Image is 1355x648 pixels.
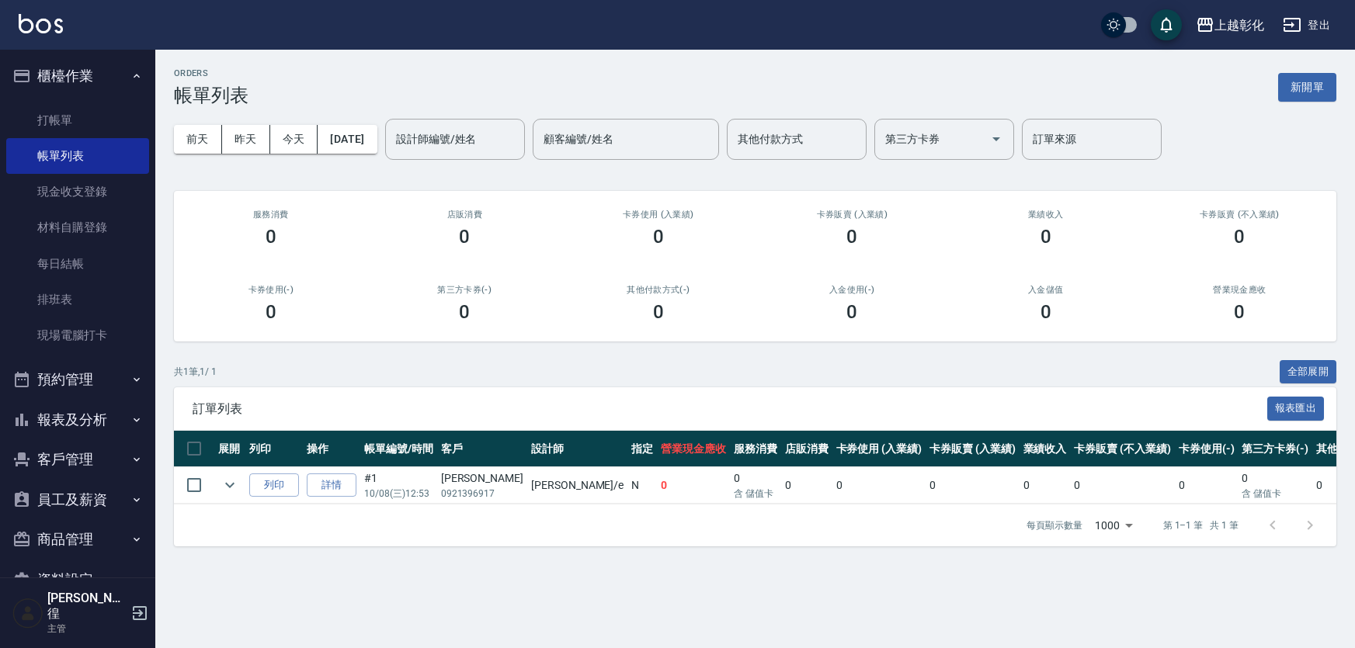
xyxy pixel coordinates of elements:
h2: 其他付款方式(-) [580,285,737,295]
button: 列印 [249,473,299,497]
td: 0 [657,467,730,504]
button: save [1151,9,1182,40]
a: 現場電腦打卡 [6,317,149,353]
img: Person [12,598,43,629]
button: 員工及薪資 [6,480,149,520]
h3: 0 [1041,301,1051,323]
th: 列印 [245,431,303,467]
button: 櫃檯作業 [6,56,149,96]
h3: 服務消費 [193,210,349,220]
h2: 營業現金應收 [1162,285,1319,295]
p: 含 儲值卡 [1242,487,1308,501]
td: [PERSON_NAME] /e [527,467,627,504]
td: N [627,467,657,504]
button: 報表及分析 [6,400,149,440]
th: 客戶 [437,431,527,467]
th: 設計師 [527,431,627,467]
h3: 0 [1234,226,1245,248]
td: 0 [926,467,1020,504]
td: 0 [1070,467,1174,504]
h2: 第三方卡券(-) [387,285,544,295]
p: 共 1 筆, 1 / 1 [174,365,217,379]
button: 全部展開 [1280,360,1337,384]
h3: 0 [266,226,276,248]
h3: 0 [266,301,276,323]
h2: 店販消費 [387,210,544,220]
button: 前天 [174,125,222,154]
th: 卡券使用(-) [1175,431,1239,467]
th: 第三方卡券(-) [1238,431,1312,467]
button: 登出 [1277,11,1336,40]
a: 詳情 [307,473,356,497]
h2: ORDERS [174,68,248,78]
button: [DATE] [318,125,377,154]
button: 今天 [270,125,318,154]
p: 0921396917 [441,487,523,501]
h3: 0 [459,301,470,323]
button: 昨天 [222,125,270,154]
th: 業績收入 [1020,431,1071,467]
td: #1 [360,467,437,504]
th: 操作 [303,431,360,467]
h3: 0 [1234,301,1245,323]
h2: 入金使用(-) [774,285,931,295]
button: expand row [218,473,241,497]
h2: 卡券販賣 (入業績) [774,210,931,220]
h2: 卡券使用 (入業績) [580,210,737,220]
p: 主管 [47,622,127,636]
td: 0 [781,467,832,504]
div: 上越彰化 [1214,16,1264,35]
button: 報表匯出 [1267,397,1325,421]
td: 0 [1175,467,1239,504]
a: 帳單列表 [6,138,149,174]
h5: [PERSON_NAME]徨 [47,591,127,622]
button: 資料設定 [6,560,149,600]
button: 預約管理 [6,359,149,400]
span: 訂單列表 [193,401,1267,417]
button: 商品管理 [6,519,149,560]
td: 0 [730,467,781,504]
button: 客戶管理 [6,439,149,480]
h3: 0 [459,226,470,248]
p: 每頁顯示數量 [1027,518,1082,532]
td: 0 [832,467,926,504]
th: 卡券販賣 (不入業績) [1070,431,1174,467]
p: 第 1–1 筆 共 1 筆 [1163,518,1239,532]
h3: 帳單列表 [174,85,248,106]
td: 0 [1238,467,1312,504]
h2: 卡券販賣 (不入業績) [1162,210,1319,220]
h2: 卡券使用(-) [193,285,349,295]
img: Logo [19,14,63,33]
th: 展開 [214,431,245,467]
a: 材料自購登錄 [6,210,149,245]
a: 新開單 [1278,79,1336,94]
div: [PERSON_NAME] [441,470,523,487]
h3: 0 [846,226,857,248]
a: 報表匯出 [1267,400,1325,415]
a: 每日結帳 [6,246,149,282]
h3: 0 [1041,226,1051,248]
h3: 0 [653,226,664,248]
button: Open [984,126,1009,151]
th: 卡券販賣 (入業績) [926,431,1020,467]
th: 卡券使用 (入業績) [832,431,926,467]
a: 現金收支登錄 [6,174,149,210]
a: 排班表 [6,282,149,317]
td: 0 [1020,467,1071,504]
button: 新開單 [1278,73,1336,102]
h3: 0 [846,301,857,323]
th: 帳單編號/時間 [360,431,437,467]
h3: 0 [653,301,664,323]
a: 打帳單 [6,102,149,138]
h2: 業績收入 [968,210,1124,220]
th: 店販消費 [781,431,832,467]
th: 服務消費 [730,431,781,467]
button: 上越彰化 [1190,9,1270,41]
p: 10/08 (三) 12:53 [364,487,433,501]
th: 指定 [627,431,657,467]
h2: 入金儲值 [968,285,1124,295]
th: 營業現金應收 [657,431,730,467]
p: 含 儲值卡 [734,487,777,501]
div: 1000 [1089,504,1138,546]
